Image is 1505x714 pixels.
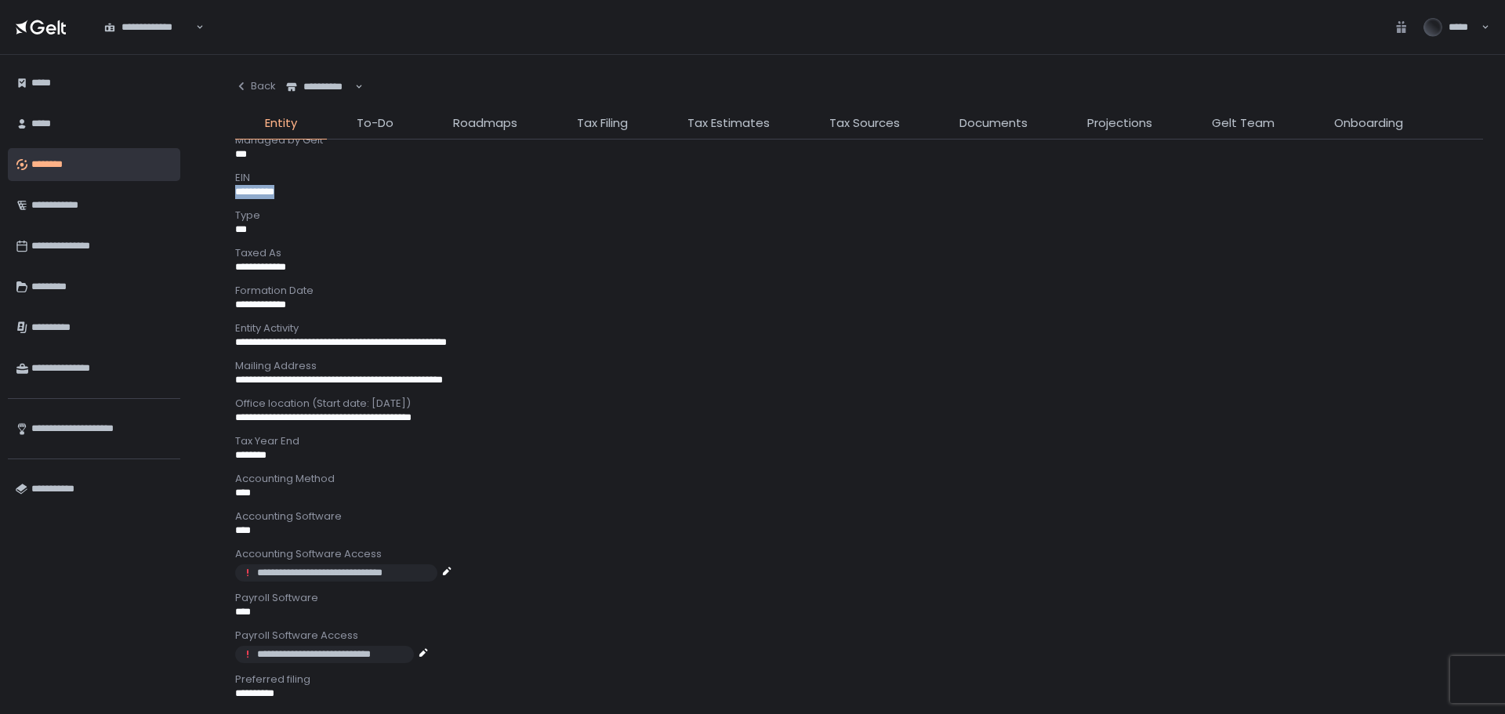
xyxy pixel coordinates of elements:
[235,133,1483,147] div: Managed by Gelt
[235,284,1483,298] div: Formation Date
[829,114,900,132] span: Tax Sources
[235,79,276,93] div: Back
[235,397,1483,411] div: Office location (Start date: [DATE])
[357,114,393,132] span: To-Do
[235,629,1483,643] div: Payroll Software Access
[235,208,1483,223] div: Type
[235,591,1483,605] div: Payroll Software
[235,321,1483,335] div: Entity Activity
[687,114,770,132] span: Tax Estimates
[265,114,297,132] span: Entity
[276,71,363,103] div: Search for option
[577,114,628,132] span: Tax Filing
[235,359,1483,373] div: Mailing Address
[959,114,1028,132] span: Documents
[235,246,1483,260] div: Taxed As
[235,434,1483,448] div: Tax Year End
[235,672,1483,687] div: Preferred filing
[235,547,1483,561] div: Accounting Software Access
[1212,114,1275,132] span: Gelt Team
[94,11,204,44] div: Search for option
[235,509,1483,524] div: Accounting Software
[453,114,517,132] span: Roadmaps
[1087,114,1152,132] span: Projections
[353,79,354,95] input: Search for option
[235,472,1483,486] div: Accounting Method
[1334,114,1403,132] span: Onboarding
[235,71,276,102] button: Back
[235,171,1483,185] div: EIN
